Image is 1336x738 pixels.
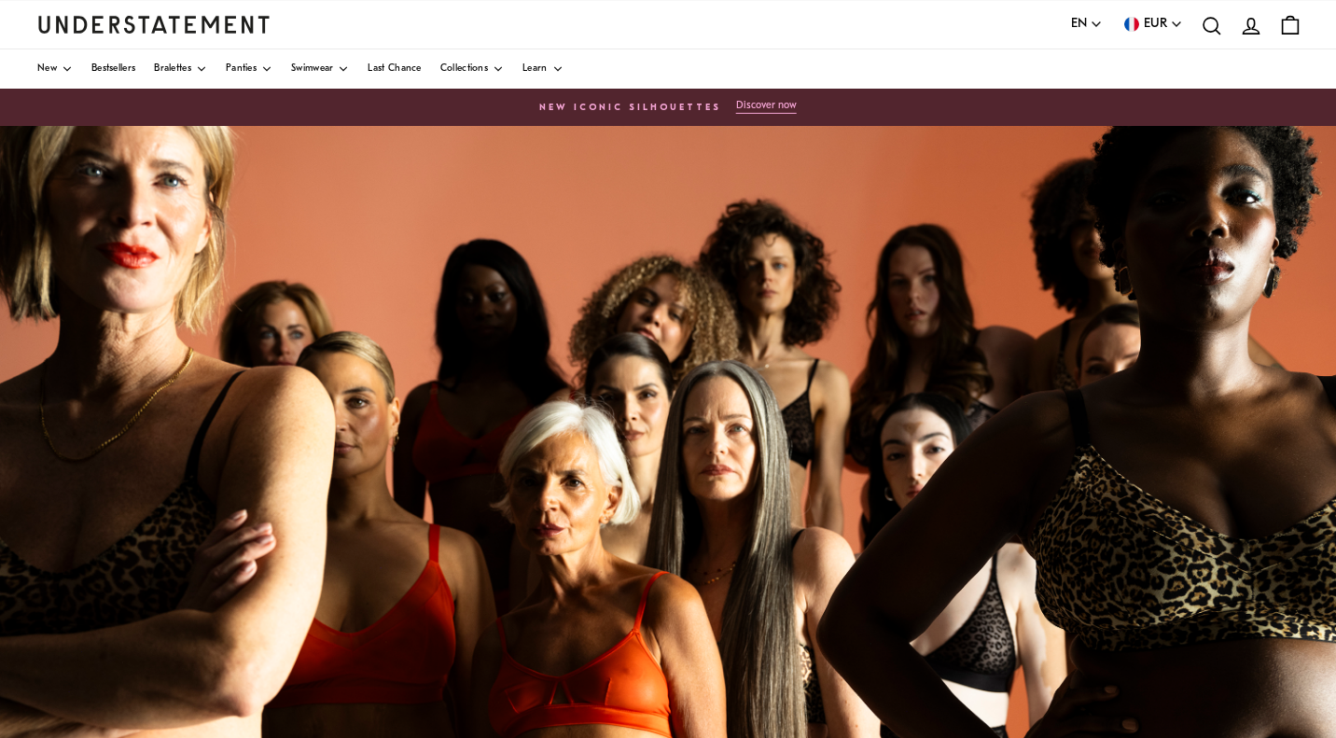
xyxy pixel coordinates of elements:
[1071,14,1087,35] span: EN
[1121,14,1183,35] button: EUR
[91,64,135,74] span: Bestsellers
[154,64,191,74] span: Bralettes
[37,49,73,89] a: New
[154,49,207,89] a: Bralettes
[91,49,135,89] a: Bestsellers
[736,100,797,112] p: Discover now
[226,64,257,74] span: Panties
[522,49,564,89] a: Learn
[37,16,271,33] a: Understatement Homepage
[1144,14,1167,35] span: EUR
[522,64,548,74] span: Learn
[291,49,349,89] a: Swimwear
[368,64,421,74] span: Last Chance
[291,64,333,74] span: Swimwear
[19,94,1317,120] a: New Iconic Silhouettes Discover now
[539,103,720,114] h6: New Iconic Silhouettes
[37,64,57,74] span: New
[440,64,488,74] span: Collections
[440,49,504,89] a: Collections
[368,49,421,89] a: Last Chance
[226,49,272,89] a: Panties
[1071,14,1103,35] button: EN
